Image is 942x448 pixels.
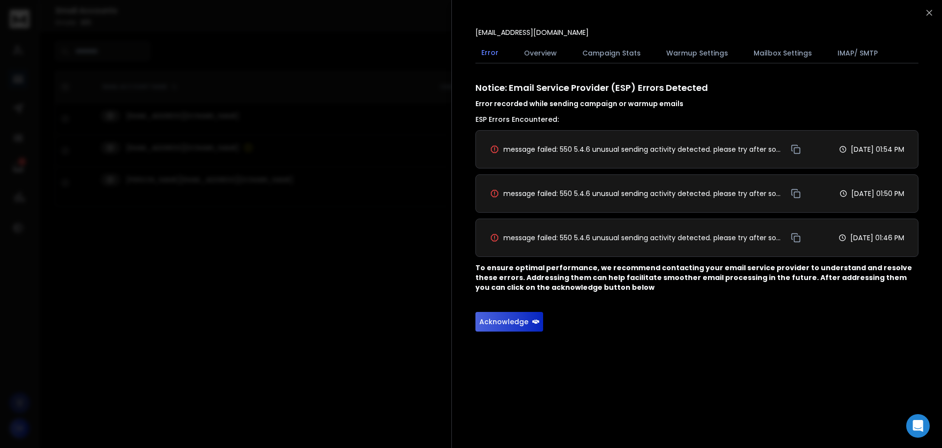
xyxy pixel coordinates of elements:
p: [DATE] 01:46 PM [850,233,904,243]
button: Overview [518,42,563,64]
h3: ESP Errors Encountered: [475,114,918,124]
p: [EMAIL_ADDRESS][DOMAIN_NAME] [475,28,589,37]
h4: Error recorded while sending campaign or warmup emails [475,99,918,109]
p: To ensure optimal performance, we recommend contacting your email service provider to understand ... [475,263,918,292]
span: message failed: 550 5.4.6 unusual sending activity detected. please try after sometime. <a href=[... [503,189,785,198]
button: Acknowledge [475,312,543,332]
button: Mailbox Settings [748,42,818,64]
span: message failed: 550 5.4.6 unusual sending activity detected. please try after sometime. <a href=[... [503,144,785,154]
button: Warmup Settings [660,42,734,64]
p: [DATE] 01:50 PM [851,189,904,198]
span: message failed: 550 5.4.6 unusual sending activity detected. please try after sometime. <a href=[... [503,233,785,243]
button: IMAP/ SMTP [832,42,884,64]
h1: Notice: Email Service Provider (ESP) Errors Detected [475,81,918,109]
p: [DATE] 01:54 PM [851,144,904,154]
button: Error [475,42,504,64]
button: Campaign Stats [576,42,647,64]
div: Open Intercom Messenger [906,414,930,438]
